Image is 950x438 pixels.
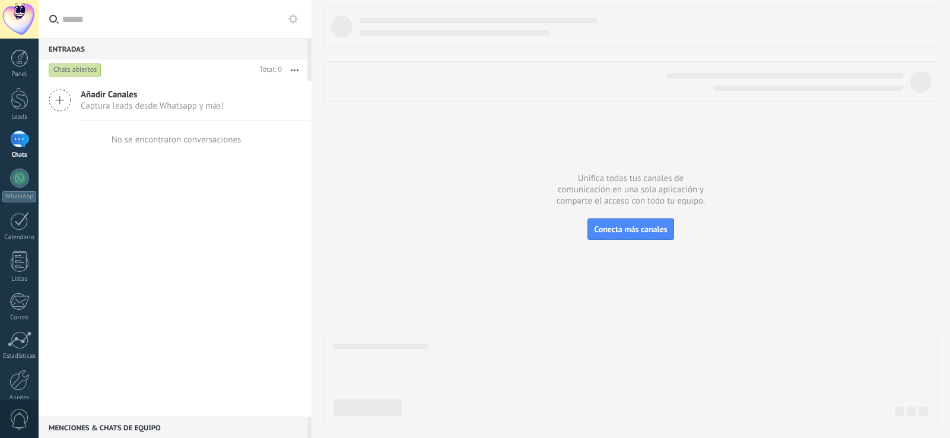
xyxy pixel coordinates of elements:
div: Total: 0 [255,64,282,76]
div: Correo [2,314,37,322]
div: Menciones & Chats de equipo [39,417,307,438]
div: Chats abiertos [49,63,101,77]
button: Conecta más canales [587,218,673,240]
div: WhatsApp [2,191,36,202]
div: Panel [2,71,37,78]
div: Entradas [39,38,307,59]
div: Chats [2,151,37,159]
div: Ajustes [2,394,37,402]
div: Calendario [2,234,37,242]
span: Conecta más canales [594,224,667,234]
div: Leads [2,113,37,121]
div: No se encontraron conversaciones [112,134,242,145]
div: Listas [2,275,37,283]
span: Captura leads desde Whatsapp y más! [81,100,224,112]
div: Estadísticas [2,353,37,360]
span: Añadir Canales [81,89,224,100]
